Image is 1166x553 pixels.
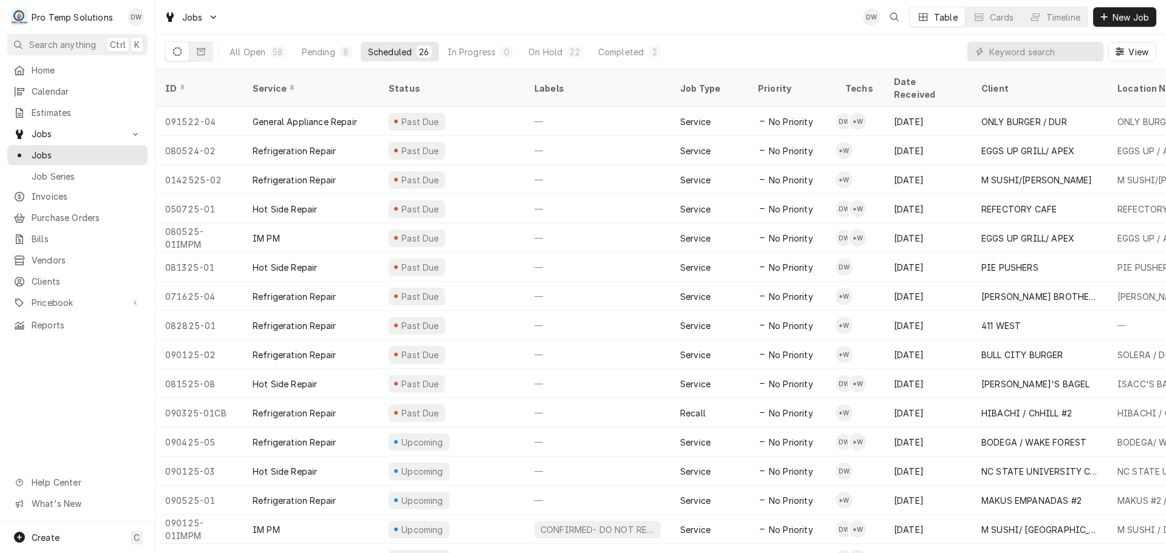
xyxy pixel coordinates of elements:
[981,319,1021,332] div: 411 WEST
[836,259,853,276] div: Dakota Williams's Avatar
[680,436,711,449] div: Service
[253,290,336,303] div: Refrigeration Repair
[253,261,317,274] div: Hot Side Repair
[758,82,823,95] div: Priority
[155,223,243,253] div: 080525-01IMPM
[7,81,148,101] a: Calendar
[849,433,866,450] div: *Kevin Williams's Avatar
[155,107,243,136] div: 091522-04
[769,144,813,157] span: No Priority
[32,127,123,140] span: Jobs
[836,346,853,363] div: *Kevin Williams's Avatar
[836,142,853,159] div: *Kevin Williams's Avatar
[539,523,656,536] div: CONFIRMED- DO NOT RESCHEDULE
[525,165,670,194] div: —
[253,523,280,536] div: IM PM
[884,398,972,427] div: [DATE]
[680,82,738,95] div: Job Type
[769,203,813,215] span: No Priority
[981,261,1038,274] div: PIE PUSHERS
[448,46,496,58] div: In Progress
[253,494,336,507] div: Refrigeration Repair
[155,486,243,515] div: 090525-01
[32,64,141,76] span: Home
[981,465,1098,478] div: NC STATE UNIVERSITY CLUB
[836,433,853,450] div: DW
[155,340,243,369] div: 090125-02
[128,8,145,25] div: Dana Williams's Avatar
[1093,7,1156,27] button: New Job
[400,436,445,449] div: Upcoming
[680,144,711,157] div: Service
[32,85,141,98] span: Calendar
[7,250,148,270] a: Vendors
[570,46,579,58] div: 22
[400,232,441,245] div: Past Due
[534,82,661,95] div: Labels
[836,317,853,334] div: *Kevin Williams's Avatar
[884,311,972,340] div: [DATE]
[884,107,972,136] div: [DATE]
[680,232,711,245] div: Service
[155,398,243,427] div: 090325-01CB
[253,232,280,245] div: IM PM
[1110,11,1151,24] span: New Job
[769,465,813,478] span: No Priority
[981,436,1086,449] div: BODEGA / WAKE FOREST
[680,174,711,186] div: Service
[990,11,1014,24] div: Cards
[525,369,670,398] div: —
[884,456,972,486] div: [DATE]
[253,115,357,128] div: General Appliance Repair
[849,113,866,130] div: *Kevin Williams's Avatar
[253,378,317,390] div: Hot Side Repair
[273,46,283,58] div: 58
[32,296,123,309] span: Pricebook
[400,144,441,157] div: Past Due
[155,136,243,165] div: 080524-02
[981,232,1074,245] div: EGGS UP GRILL/ APEX
[400,378,441,390] div: Past Due
[981,82,1096,95] div: Client
[253,203,317,215] div: Hot Side Repair
[253,319,336,332] div: Refrigeration Repair
[769,348,813,361] span: No Priority
[32,149,141,161] span: Jobs
[836,200,853,217] div: DW
[503,46,510,58] div: 0
[836,229,853,246] div: Dakota Williams's Avatar
[836,404,853,421] div: *Kevin Williams's Avatar
[155,282,243,311] div: 071625-04
[863,8,880,25] div: DW
[7,166,148,186] a: Job Series
[981,174,1092,186] div: M SUSHI/[PERSON_NAME]
[680,407,706,419] div: Recall
[7,145,148,165] a: Jobs
[389,82,513,95] div: Status
[849,200,866,217] div: *Kevin Williams's Avatar
[680,465,711,478] div: Service
[32,211,141,224] span: Purchase Orders
[769,378,813,390] span: No Priority
[7,60,148,80] a: Home
[7,124,148,144] a: Go to Jobs
[134,38,140,51] span: K
[884,253,972,282] div: [DATE]
[525,486,670,515] div: —
[155,253,243,282] div: 081325-01
[849,521,866,538] div: *Kevin Williams's Avatar
[680,261,711,274] div: Service
[836,433,853,450] div: Dakota Williams's Avatar
[7,472,148,492] a: Go to Help Center
[525,398,670,427] div: —
[155,311,243,340] div: 082825-01
[7,494,148,514] a: Go to What's New
[989,42,1097,61] input: Keyword search
[155,194,243,223] div: 050725-01
[769,115,813,128] span: No Priority
[769,436,813,449] span: No Priority
[680,115,711,128] div: Service
[884,165,972,194] div: [DATE]
[165,82,231,95] div: ID
[884,340,972,369] div: [DATE]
